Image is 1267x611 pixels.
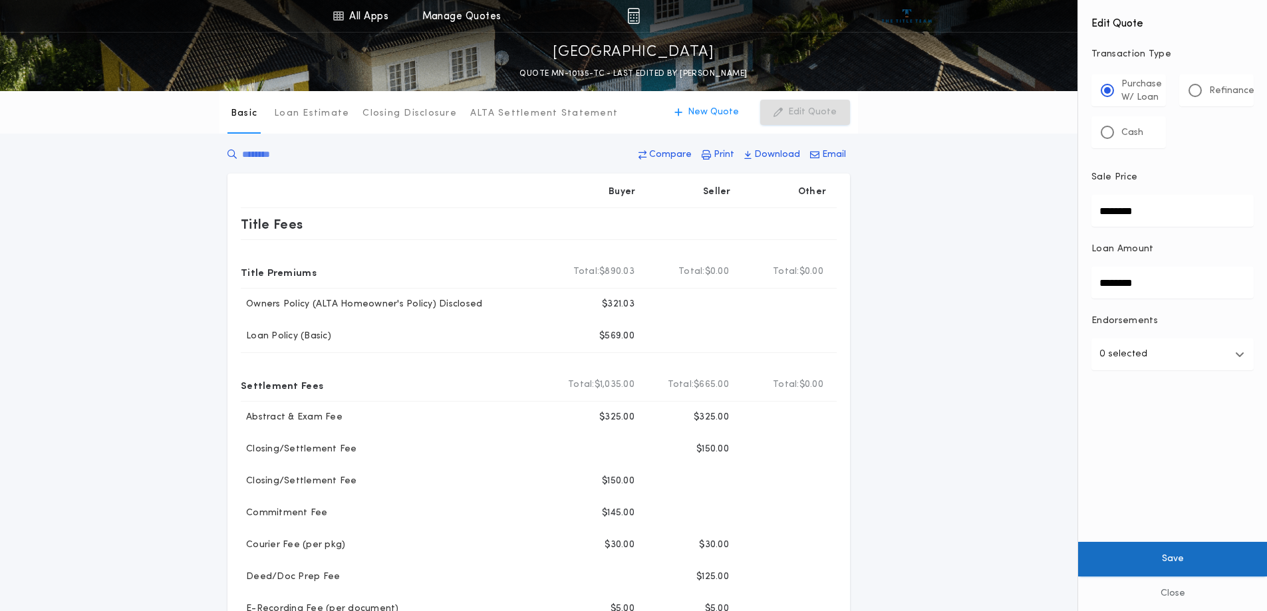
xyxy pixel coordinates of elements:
button: Print [698,143,738,167]
p: Title Fees [241,213,303,235]
p: Commitment Fee [241,507,328,520]
p: Refinance [1209,84,1254,98]
p: Other [798,185,826,199]
p: Purchase W/ Loan [1121,78,1162,104]
b: Total: [678,265,705,279]
b: Total: [573,265,600,279]
p: $145.00 [602,507,634,520]
b: Total: [568,378,595,392]
p: Seller [703,185,731,199]
b: Total: [773,265,799,279]
span: $0.00 [705,265,729,279]
p: 0 selected [1099,346,1147,362]
p: Title Premiums [241,261,317,283]
button: 0 selected [1091,338,1254,370]
p: Loan Amount [1091,243,1154,256]
button: Email [806,143,850,167]
span: $0.00 [799,265,823,279]
p: $150.00 [602,475,634,488]
p: $325.00 [599,411,634,424]
span: $0.00 [799,378,823,392]
button: Save [1078,542,1267,576]
p: Cash [1121,126,1143,140]
p: $569.00 [599,330,634,343]
p: Buyer [609,185,635,199]
p: Settlement Fees [241,374,323,396]
button: Close [1078,576,1267,611]
button: New Quote [661,100,752,125]
p: Loan Estimate [274,107,349,120]
p: Sale Price [1091,171,1137,184]
button: Compare [634,143,696,167]
p: $150.00 [696,443,729,456]
p: $30.00 [699,539,729,552]
p: $321.03 [602,298,634,311]
p: Deed/Doc Prep Fee [241,570,340,584]
p: $30.00 [605,539,634,552]
input: Sale Price [1091,195,1254,227]
img: vs-icon [882,9,932,23]
img: img [627,8,640,24]
p: Compare [649,148,692,162]
p: Basic [231,107,257,120]
p: Transaction Type [1091,48,1254,61]
p: Closing Disclosure [362,107,457,120]
p: Loan Policy (Basic) [241,330,331,343]
p: Closing/Settlement Fee [241,475,357,488]
p: ALTA Settlement Statement [470,107,618,120]
p: Owners Policy (ALTA Homeowner's Policy) Disclosed [241,298,482,311]
p: $125.00 [696,570,729,584]
p: Print [714,148,734,162]
h4: Edit Quote [1091,8,1254,32]
p: Closing/Settlement Fee [241,443,357,456]
p: Email [822,148,846,162]
input: Loan Amount [1091,267,1254,299]
span: $665.00 [694,378,729,392]
span: $1,035.00 [595,378,634,392]
p: $325.00 [694,411,729,424]
b: Total: [668,378,694,392]
p: New Quote [688,106,739,119]
p: Courier Fee (per pkg) [241,539,345,552]
span: $890.03 [599,265,634,279]
b: Total: [773,378,799,392]
p: [GEOGRAPHIC_DATA] [553,42,714,63]
p: QUOTE MN-10135-TC - LAST EDITED BY [PERSON_NAME] [519,67,747,80]
button: Edit Quote [760,100,850,125]
p: Edit Quote [788,106,837,119]
p: Abstract & Exam Fee [241,411,343,424]
button: Download [740,143,804,167]
p: Endorsements [1091,314,1254,328]
p: Download [754,148,800,162]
